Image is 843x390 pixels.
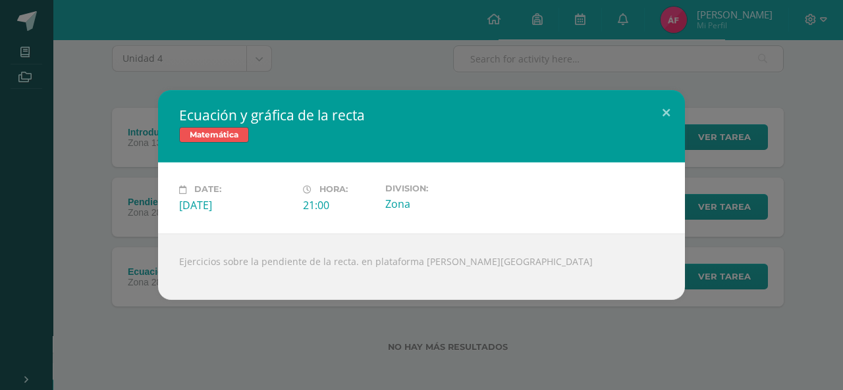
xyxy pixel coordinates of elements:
[158,233,685,300] div: Ejercicios sobre la pendiente de la recta. en plataforma [PERSON_NAME][GEOGRAPHIC_DATA]
[179,127,249,143] span: Matemática
[179,106,664,124] h2: Ecuación y gráfica de la recta
[319,185,348,195] span: Hora:
[194,185,221,195] span: Date:
[385,183,499,193] label: Division:
[303,198,375,212] div: 21:00
[385,197,499,211] div: Zona
[647,90,685,135] button: Close (Esc)
[179,198,292,212] div: [DATE]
